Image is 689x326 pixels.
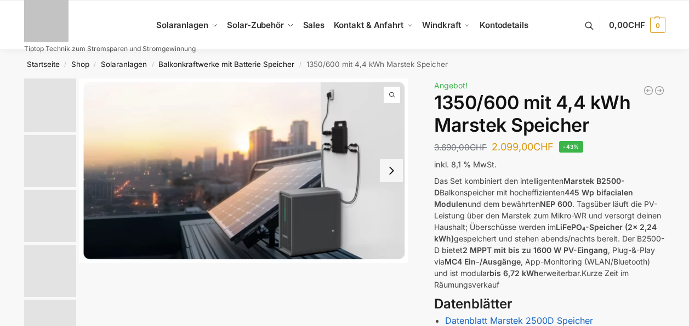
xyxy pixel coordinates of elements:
[492,141,554,153] bdi: 2.099,00
[298,1,329,50] a: Sales
[489,268,539,278] strong: bis 6,72 kWh
[24,245,76,297] img: ChatGPT Image 29. März 2025, 12_41_06
[650,18,665,33] span: 0
[60,60,71,69] span: /
[445,257,521,266] strong: MC4 Ein-/Ausgänge
[158,60,294,69] a: Balkonkraftwerke mit Batterie Speicher
[418,1,475,50] a: Windkraft
[101,60,147,69] a: Solaranlagen
[334,20,403,30] span: Kontakt & Anfahrt
[79,78,409,263] a: Balkonkraftwerk mit Marstek Speicher5 1
[24,190,76,242] img: Anschlusskabel-3meter_schweizer-stecker
[434,295,665,314] h3: Datenblätter
[434,81,468,90] span: Angebot!
[445,315,593,326] a: Datenblatt Marstek 2500D Speicher
[380,159,403,182] button: Next slide
[463,245,608,255] strong: 2 MPPT mit bis zu 1600 W PV-Eingang
[24,78,76,132] img: Balkonkraftwerk mit Marstek Speicher
[434,175,665,290] p: Das Set kombiniert den intelligenten Balkonspeicher mit hocheffizienten und dem bewährten . Tagsü...
[470,142,487,153] span: CHF
[654,85,665,96] a: Flexible Solarpanels (2×240 Watt & Solar Laderegler
[609,9,665,42] a: 0,00CHF 0
[475,1,533,50] a: Kontodetails
[294,60,306,69] span: /
[609,20,645,30] span: 0,00
[227,20,284,30] span: Solar-Zubehör
[434,160,497,169] span: inkl. 8,1 % MwSt.
[559,141,583,153] span: -43%
[434,142,487,153] bdi: 3.690,00
[628,20,645,30] span: CHF
[434,92,665,137] h1: 1350/600 mit 4,4 kWh Marstek Speicher
[4,50,685,78] nav: Breadcrumb
[147,60,158,69] span: /
[643,85,654,96] a: Steckerkraftwerk mit 8 KW Speicher und 8 Solarmodulen mit 3600 Watt
[89,60,101,69] span: /
[540,199,572,209] strong: NEP 600
[422,20,460,30] span: Windkraft
[24,135,76,187] img: Marstek Balkonkraftwerk
[223,1,298,50] a: Solar-Zubehör
[329,1,418,50] a: Kontakt & Anfahrt
[79,78,409,263] img: Balkonkraftwerk mit Marstek Speicher
[533,141,554,153] span: CHF
[480,20,528,30] span: Kontodetails
[24,46,196,52] p: Tiptop Technik zum Stromsparen und Stromgewinnung
[303,20,325,30] span: Sales
[156,20,208,30] span: Solaranlagen
[27,60,60,69] a: Startseite
[71,60,89,69] a: Shop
